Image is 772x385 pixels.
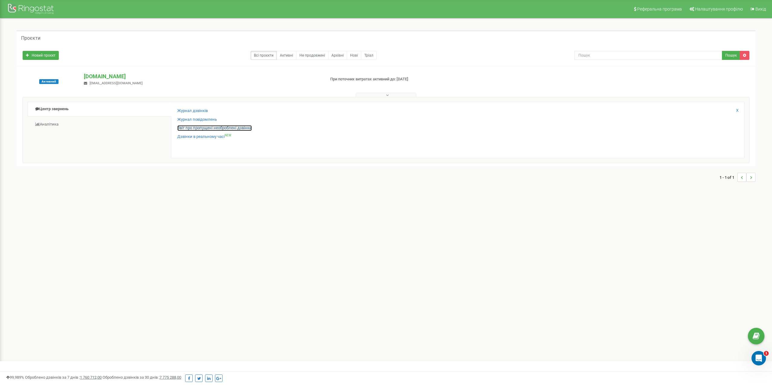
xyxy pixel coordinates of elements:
[328,51,347,60] a: Архівні
[574,51,722,60] input: Пошук
[637,7,682,11] span: Реферальна програма
[177,117,217,123] a: Журнал повідомлень
[736,108,739,113] a: X
[720,173,737,182] span: 1 - 1 of 1
[751,351,766,365] iframe: Intercom live chat
[764,351,769,356] span: 1
[277,51,296,60] a: Активні
[722,51,740,60] button: Пошук
[90,81,143,85] span: [EMAIL_ADDRESS][DOMAIN_NAME]
[177,108,208,114] a: Журнал дзвінків
[755,7,766,11] span: Вихід
[84,73,320,80] p: [DOMAIN_NAME]
[330,76,505,82] p: При поточних витратах активний до: [DATE]
[251,51,277,60] a: Всі проєкти
[23,51,59,60] a: Новий проєкт
[720,167,755,188] nav: ...
[39,79,59,84] span: Активний
[225,134,231,137] sup: NEW
[27,102,171,116] a: Центр звернень
[177,125,252,131] a: Звіт про пропущені необроблені дзвінки
[695,7,743,11] span: Налаштування профілю
[177,134,231,140] a: Дзвінки в реальному часіNEW
[347,51,361,60] a: Нові
[27,117,171,132] a: Аналiтика
[296,51,328,60] a: Не продовжені
[21,36,40,41] h5: Проєкти
[361,51,377,60] a: Тріал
